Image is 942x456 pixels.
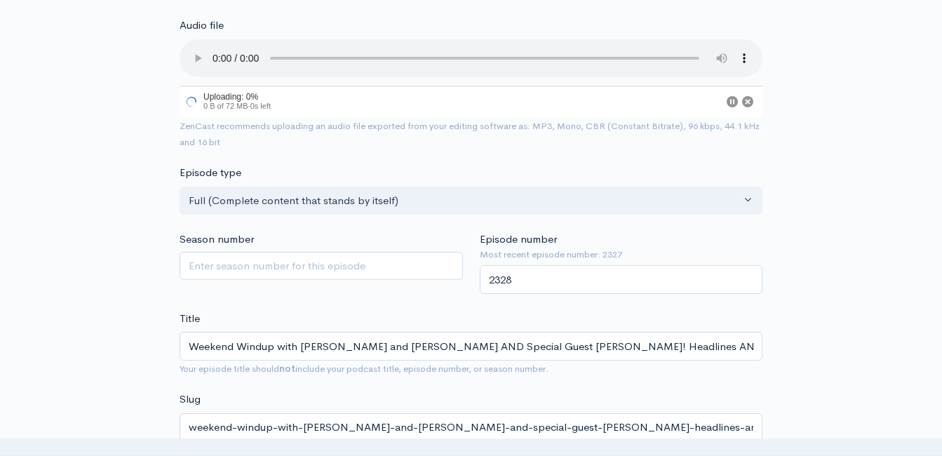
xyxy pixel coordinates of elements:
input: What is the episode's title? [180,332,762,361]
div: Uploading: 0% [203,93,271,101]
label: Title [180,311,200,327]
div: Uploading [180,86,274,118]
label: Episode number [480,232,557,248]
label: Slug [180,391,201,408]
button: Cancel [742,96,753,107]
div: Full (Complete content that stands by itself) [189,193,741,209]
strong: not [279,363,295,375]
input: Enter episode number [480,265,763,294]
input: Enter season number for this episode [180,252,463,281]
label: Audio file [180,18,224,34]
button: Pause [727,96,738,107]
small: ZenCast recommends uploading an audio file exported from your editing software as: MP3, Mono, CBR... [180,120,760,148]
label: Episode type [180,165,241,181]
label: Season number [180,232,254,248]
small: Most recent episode number: 2327 [480,248,763,262]
small: Your episode title should include your podcast title, episode number, or season number. [180,363,549,375]
input: title-of-episode [180,413,762,442]
button: Full (Complete content that stands by itself) [180,187,762,215]
span: 0 B of 72 MB · 0s left [203,102,271,110]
